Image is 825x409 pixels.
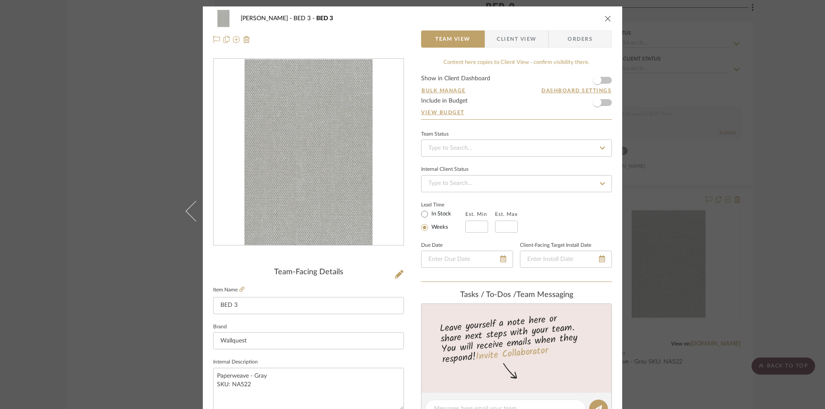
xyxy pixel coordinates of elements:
[520,243,591,248] label: Client-Facing Target Install Date
[213,332,404,349] input: Enter Brand
[421,243,443,248] label: Due Date
[421,201,465,209] label: Lead Time
[421,175,612,192] input: Type to Search…
[497,30,536,48] span: Client View
[213,360,258,364] label: Internal Description
[558,30,602,48] span: Orders
[214,59,403,245] div: 0
[421,87,466,94] button: Bulk Manage
[541,87,612,94] button: Dashboard Settings
[421,132,449,136] div: Team Status
[421,109,612,116] a: View Budget
[213,297,404,314] input: Enter Item Name
[604,15,612,22] button: close
[435,30,471,48] span: Team View
[475,343,549,365] a: Invite Collaborator
[243,36,250,43] img: Remove from project
[213,325,227,329] label: Brand
[316,15,333,21] span: BED 3
[421,167,468,172] div: Internal Client Status
[421,251,513,268] input: Enter Due Date
[495,211,518,217] label: Est. Max
[213,268,404,277] div: Team-Facing Details
[430,224,448,231] label: Weeks
[293,15,316,21] span: BED 3
[460,291,516,299] span: Tasks / To-Dos /
[421,139,612,157] input: Type to Search…
[465,211,487,217] label: Est. Min
[421,58,612,67] div: Content here copies to Client View - confirm visibility there.
[421,291,612,300] div: team Messaging
[520,251,612,268] input: Enter Install Date
[213,286,244,294] label: Item Name
[244,59,373,245] img: 6fd33404-8246-4b7a-8ea8-5f00f5826bd7_436x436.jpg
[421,209,465,233] mat-radio-group: Select item type
[430,210,451,218] label: In Stock
[213,10,234,27] img: 6fd33404-8246-4b7a-8ea8-5f00f5826bd7_48x40.jpg
[241,15,293,21] span: [PERSON_NAME]
[420,309,613,367] div: Leave yourself a note here or share next steps with your team. You will receive emails when they ...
